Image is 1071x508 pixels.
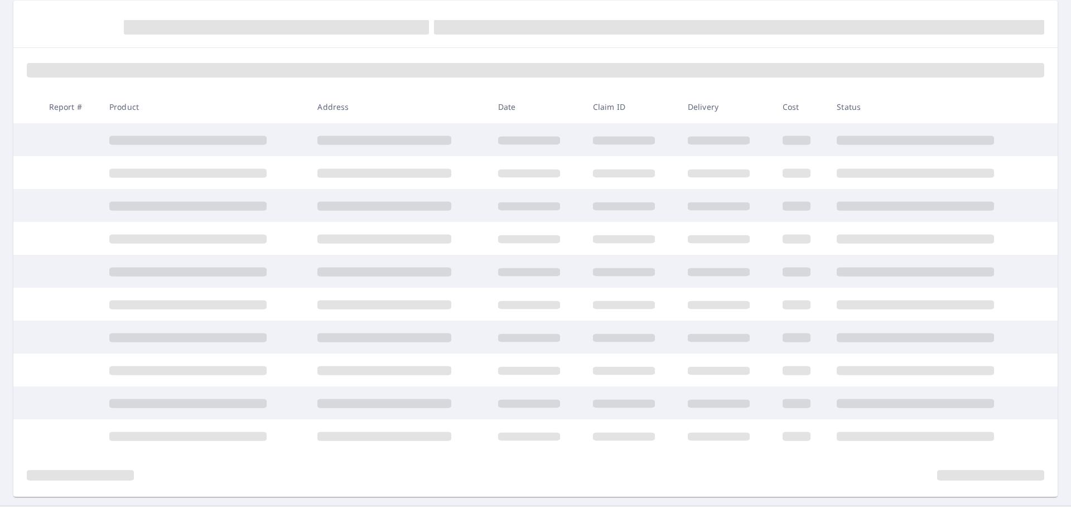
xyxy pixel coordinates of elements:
[40,90,100,123] th: Report #
[584,90,679,123] th: Claim ID
[679,90,774,123] th: Delivery
[100,90,308,123] th: Product
[308,90,489,123] th: Address
[828,90,1036,123] th: Status
[774,90,828,123] th: Cost
[489,90,584,123] th: Date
